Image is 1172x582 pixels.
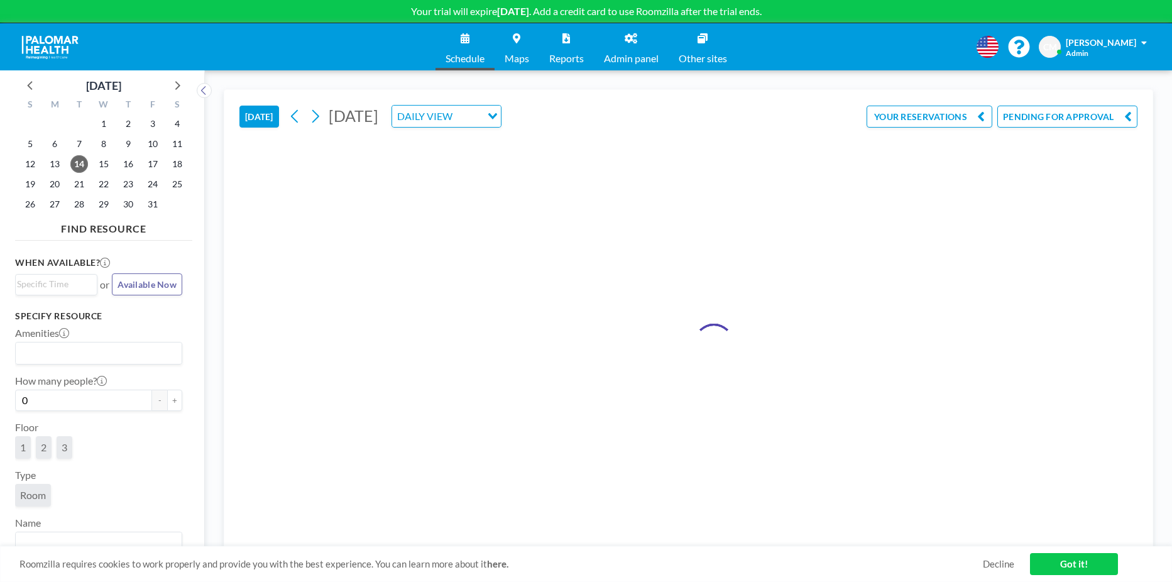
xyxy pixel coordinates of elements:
span: Sunday, October 19, 2025 [21,175,39,193]
div: Search for option [16,275,97,294]
input: Search for option [17,345,175,361]
span: Thursday, October 2, 2025 [119,115,137,133]
a: here. [487,558,508,569]
span: Other sites [679,53,727,63]
span: Thursday, October 16, 2025 [119,155,137,173]
label: Name [15,517,41,529]
div: M [43,97,67,114]
span: Friday, October 10, 2025 [144,135,162,153]
span: Wednesday, October 15, 2025 [95,155,112,173]
label: Amenities [15,327,69,339]
a: Decline [983,558,1014,570]
span: CM [1043,41,1057,53]
span: Sunday, October 12, 2025 [21,155,39,173]
span: 2 [41,441,47,453]
a: Other sites [669,23,737,70]
button: + [167,390,182,411]
span: Monday, October 13, 2025 [46,155,63,173]
b: [DATE] [497,5,529,17]
a: Maps [495,23,539,70]
span: Roomzilla requires cookies to work properly and provide you with the best experience. You can lea... [19,558,983,570]
input: Search for option [456,108,480,124]
span: Saturday, October 4, 2025 [168,115,186,133]
h4: FIND RESOURCE [15,217,192,235]
div: Search for option [392,106,501,127]
span: Wednesday, October 1, 2025 [95,115,112,133]
img: organization-logo [20,35,80,60]
span: Tuesday, October 7, 2025 [70,135,88,153]
span: Wednesday, October 22, 2025 [95,175,112,193]
span: Monday, October 27, 2025 [46,195,63,213]
span: Admin panel [604,53,659,63]
span: [DATE] [329,106,378,125]
button: YOUR RESERVATIONS [867,106,992,128]
span: Thursday, October 9, 2025 [119,135,137,153]
span: DAILY VIEW [395,108,455,124]
button: - [152,390,167,411]
span: Tuesday, October 14, 2025 [70,155,88,173]
button: Available Now [112,273,182,295]
button: PENDING FOR APPROVAL [997,106,1137,128]
div: T [116,97,140,114]
span: Room [20,489,46,501]
span: Schedule [446,53,485,63]
span: 1 [20,441,26,453]
span: Thursday, October 23, 2025 [119,175,137,193]
span: Thursday, October 30, 2025 [119,195,137,213]
span: Saturday, October 11, 2025 [168,135,186,153]
a: Schedule [435,23,495,70]
span: Available Now [118,279,177,290]
div: Search for option [16,343,182,364]
div: W [92,97,116,114]
h3: Specify resource [15,310,182,322]
span: Tuesday, October 21, 2025 [70,175,88,193]
span: Tuesday, October 28, 2025 [70,195,88,213]
a: Got it! [1030,553,1118,575]
div: T [67,97,92,114]
span: [PERSON_NAME] [1066,37,1136,48]
span: Friday, October 31, 2025 [144,195,162,213]
span: Wednesday, October 29, 2025 [95,195,112,213]
div: S [165,97,189,114]
span: Saturday, October 18, 2025 [168,155,186,173]
input: Search for option [17,535,175,551]
span: or [100,278,109,291]
div: Search for option [16,532,182,554]
span: Maps [505,53,529,63]
a: Reports [539,23,594,70]
span: Sunday, October 5, 2025 [21,135,39,153]
span: Friday, October 3, 2025 [144,115,162,133]
span: Admin [1066,48,1088,58]
label: How many people? [15,375,107,387]
span: Sunday, October 26, 2025 [21,195,39,213]
span: Reports [549,53,584,63]
label: Type [15,469,36,481]
div: F [140,97,165,114]
span: Wednesday, October 8, 2025 [95,135,112,153]
span: Saturday, October 25, 2025 [168,175,186,193]
button: [DATE] [239,106,279,128]
span: Friday, October 24, 2025 [144,175,162,193]
span: 3 [62,441,67,453]
div: S [18,97,43,114]
div: [DATE] [86,77,121,94]
span: Monday, October 20, 2025 [46,175,63,193]
span: Monday, October 6, 2025 [46,135,63,153]
span: Friday, October 17, 2025 [144,155,162,173]
a: Admin panel [594,23,669,70]
input: Search for option [17,277,90,291]
label: Floor [15,421,38,434]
